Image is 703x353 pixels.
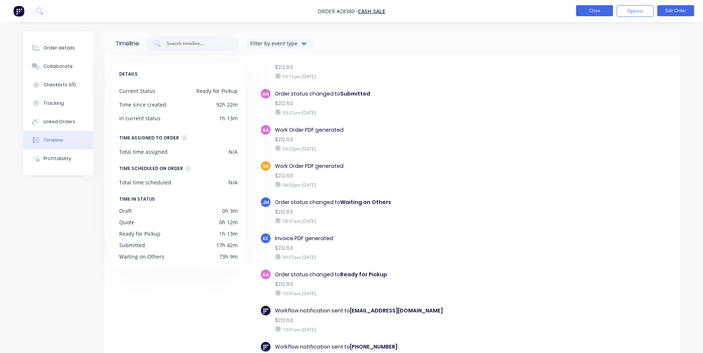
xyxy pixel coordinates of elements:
[275,218,530,224] div: 08:51am [DATE]
[275,254,530,260] div: 09:07am [DATE]
[44,63,73,70] div: Collaborate
[228,179,238,186] div: N/A
[219,253,238,260] div: 73h 9m
[340,90,370,97] b: Submitted
[119,134,179,142] div: TIME ASSIGNED TO ORDER
[119,253,164,260] div: Waiting on Others
[219,218,238,226] div: 0h 12m
[116,39,139,48] div: Timeline
[119,179,171,186] div: Total time scheduled
[657,5,694,16] button: Edit Order
[119,148,168,156] div: Total time assigned
[196,87,238,95] div: Ready for Pickup
[340,271,387,278] b: Ready for Pickup
[246,38,313,49] button: Filter by event type
[318,8,358,15] span: Order #28380 -
[262,127,269,134] span: AA
[119,114,161,122] div: In current status
[275,290,530,297] div: 10:01am [DATE]
[222,207,238,215] div: 0h 3m
[219,114,238,122] div: 1h 13m
[358,8,385,15] a: CASH SALE
[263,308,268,314] img: Factory Icon
[119,165,183,173] div: TIME SCHEDULED ON ORDER
[119,87,155,95] div: Current Status
[263,163,268,170] span: MI
[262,271,269,278] span: AA
[275,244,530,252] div: $212.63
[219,230,238,238] div: 1h 13m
[23,57,93,76] button: Collaborate
[275,326,530,333] div: 10:01am [DATE]
[44,82,76,88] div: Checklists 0/0
[262,199,269,206] span: JM
[23,149,93,168] button: Profitability
[263,235,268,242] span: KE
[275,162,530,170] div: Work Order PDF generated
[166,40,227,47] input: Search timeline...
[23,39,93,57] button: Order details
[275,100,530,107] div: $212.63
[275,126,530,134] div: Work Order PDF generated
[44,137,63,143] div: Timeline
[23,113,93,131] button: Linked Orders
[275,63,530,71] div: $212.63
[119,195,155,203] span: TIME IN STATUS
[275,235,530,242] div: Invoice PDF generated
[119,207,132,215] div: Draft
[275,145,530,152] div: 03:23pm [DATE]
[275,316,530,324] div: $212.63
[576,5,613,16] button: Close
[275,136,530,143] div: $212.63
[119,241,145,249] div: Submitted
[216,101,238,108] div: 92h 22m
[275,280,530,288] div: $212.63
[275,109,530,116] div: 03:21pm [DATE]
[250,39,300,47] div: Filter by event type
[13,6,24,17] img: Factory
[23,76,93,94] button: Checklists 0/0
[275,90,530,98] div: Order status changed to
[263,344,268,350] img: Factory Icon
[275,172,530,180] div: $212.63
[44,155,71,162] div: Profitability
[119,70,138,78] span: DETAILS
[44,100,64,107] div: Tracking
[340,198,391,206] b: Waiting on Others
[350,343,397,350] b: [PHONE_NUMBER]
[228,148,238,156] div: N/A
[44,118,75,125] div: Linked Orders
[617,5,654,17] button: Options
[275,307,530,315] div: Workflow notification sent to
[23,131,93,149] button: Timeline
[119,218,134,226] div: Quote
[275,181,530,188] div: 04:00pm [DATE]
[119,230,161,238] div: Ready for Pickup
[275,271,530,278] div: Order status changed to
[44,45,75,51] div: Order details
[262,90,269,97] span: AA
[350,307,443,314] b: [EMAIL_ADDRESS][DOMAIN_NAME]
[23,94,93,113] button: Tracking
[119,101,166,108] div: Time since created
[275,208,530,216] div: $212.63
[275,73,530,80] div: 03:11pm [DATE]
[216,241,238,249] div: 17h 42m
[275,198,530,206] div: Order status changed to
[275,343,530,351] div: Workflow notification sent to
